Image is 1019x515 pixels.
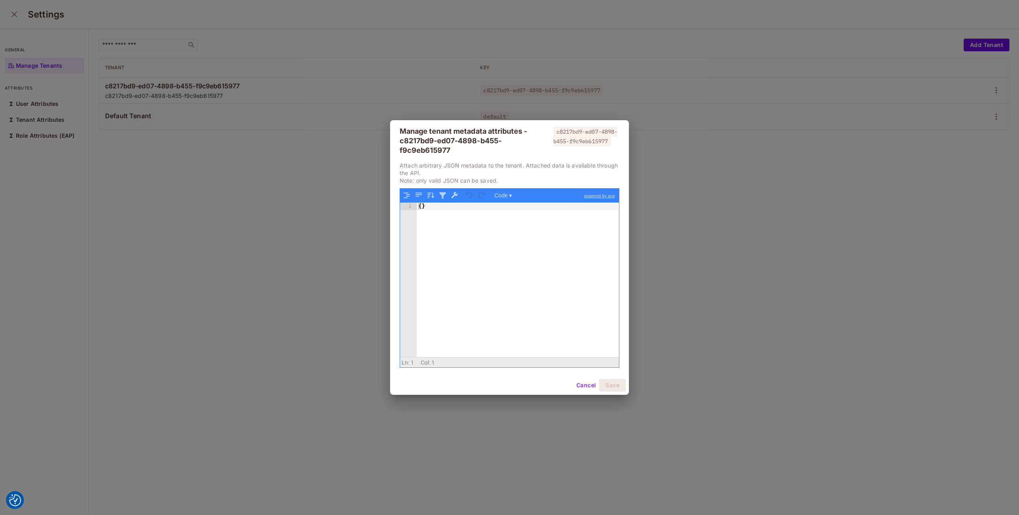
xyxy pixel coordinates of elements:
[400,203,417,210] div: 1
[449,190,460,201] button: Repair JSON: fix quotes and escape characters, remove comments and JSONP notation, turn JavaScrip...
[426,190,436,201] button: Sort contents
[414,190,424,201] button: Compact JSON data, remove all whitespaces (Ctrl+Shift+I)
[421,359,430,366] span: Col:
[476,190,487,201] button: Redo (Ctrl+Shift+Z)
[492,190,515,201] button: Code ▾
[411,359,414,366] span: 1
[437,190,448,201] button: Filter, sort, or transform contents
[573,379,599,392] button: Cancel
[400,127,552,155] div: Manage tenant metadata attributes - c8217bd9-ed07-4898-b455-f9c9eb615977
[465,190,475,201] button: Undo last action (Ctrl+Z)
[400,162,619,184] p: Attach arbitrary JSON metadata to the tenant. Attached data is available through the API. Note: o...
[599,379,626,392] button: Save
[580,189,619,203] a: powered by ace
[402,359,409,366] span: Ln:
[431,359,435,366] span: 1
[9,494,21,506] img: Revisit consent button
[553,127,617,146] span: c8217bd9-ed07-4898-b455-f9c9eb615977
[402,190,412,201] button: Format JSON data, with proper indentation and line feeds (Ctrl+I)
[9,494,21,506] button: Consent Preferences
